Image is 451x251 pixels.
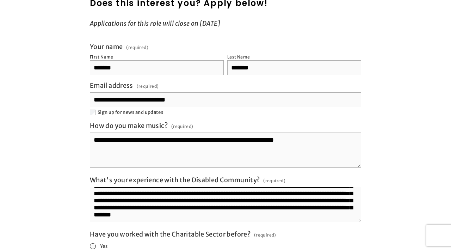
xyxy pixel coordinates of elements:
span: (required) [254,230,276,240]
span: (required) [137,81,159,91]
span: (required) [171,122,193,131]
em: Applications for this role will close on [DATE] [90,19,220,27]
div: Last Name [227,54,250,60]
span: Have you worked with the Charitable Sector before? [90,230,251,238]
span: What's your experience with the Disabled Community? [90,176,260,184]
span: Your name [90,43,123,51]
div: First Name [90,54,113,60]
span: How do you make music? [90,122,168,130]
span: Sign up for news and updates [98,109,163,115]
span: (required) [126,45,148,50]
span: Yes [100,243,107,249]
span: (required) [263,176,285,185]
input: Sign up for news and updates [90,110,95,115]
span: Email address [90,81,133,90]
